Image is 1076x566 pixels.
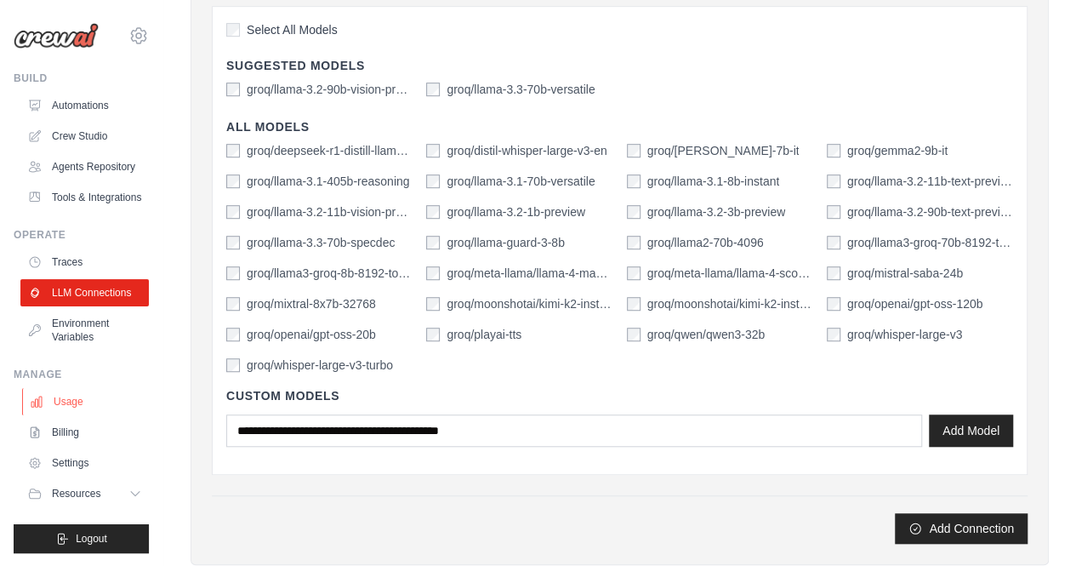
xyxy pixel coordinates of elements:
[627,297,640,311] input: groq/moonshotai/kimi-k2-instruct-0905
[226,387,1013,404] h4: Custom Models
[426,297,440,311] input: groq/moonshotai/kimi-k2-instruct
[627,174,640,188] input: groq/llama-3.1-8b-instant
[827,328,840,341] input: groq/whisper-large-v3
[226,205,240,219] input: groq/llama-3.2-11b-vision-preview
[20,310,149,351] a: Environment Variables
[426,83,440,96] input: groq/llama-3.3-70b-versatile
[847,234,1013,251] label: groq/llama3-groq-70b-8192-tool-use-preview
[226,328,240,341] input: groq/openai/gpt-oss-20b
[827,174,840,188] input: groq/llama-3.2-11b-text-preview
[20,249,149,276] a: Traces
[426,144,440,157] input: groq/distil-whisper-large-v3-en
[627,328,640,341] input: groq/qwen/qwen3-32b
[247,326,376,343] label: groq/openai/gpt-oss-20b
[226,174,240,188] input: groq/llama-3.1-405b-reasoning
[647,265,813,282] label: groq/meta-llama/llama-4-scout-17b-16e-instruct
[827,266,840,280] input: groq/mistral-saba-24b
[14,524,149,553] button: Logout
[447,234,565,251] label: groq/llama-guard-3-8b
[447,203,585,220] label: groq/llama-3.2-1b-preview
[20,153,149,180] a: Agents Repository
[447,142,606,159] label: groq/distil-whisper-large-v3-en
[847,173,1013,190] label: groq/llama-3.2-11b-text-preview
[14,23,99,49] img: Logo
[847,203,1013,220] label: groq/llama-3.2-90b-text-preview
[627,144,640,157] input: groq/gemma-7b-it
[20,449,149,477] a: Settings
[827,144,840,157] input: groq/gemma2-9b-it
[247,173,409,190] label: groq/llama-3.1-405b-reasoning
[827,236,840,249] input: groq/llama3-groq-70b-8192-tool-use-preview
[426,174,440,188] input: groq/llama-3.1-70b-versatile
[847,295,983,312] label: groq/openai/gpt-oss-120b
[426,236,440,249] input: groq/llama-guard-3-8b
[20,279,149,306] a: LLM Connections
[14,368,149,381] div: Manage
[14,71,149,85] div: Build
[827,205,840,219] input: groq/llama-3.2-90b-text-preview
[226,358,240,372] input: groq/whisper-large-v3-turbo
[647,142,800,159] label: groq/gemma-7b-it
[647,203,786,220] label: groq/llama-3.2-3b-preview
[627,205,640,219] input: groq/llama-3.2-3b-preview
[827,297,840,311] input: groq/openai/gpt-oss-120b
[226,266,240,280] input: groq/llama3-groq-8b-8192-tool-use-preview
[22,388,151,415] a: Usage
[929,414,1013,447] button: Add Model
[20,184,149,211] a: Tools & Integrations
[226,57,1013,74] h4: Suggested Models
[20,480,149,507] button: Resources
[426,328,440,341] input: groq/playai-tts
[247,357,393,374] label: groq/whisper-large-v3-turbo
[20,92,149,119] a: Automations
[226,144,240,157] input: groq/deepseek-r1-distill-llama-70b
[247,295,376,312] label: groq/mixtral-8x7b-32768
[226,297,240,311] input: groq/mixtral-8x7b-32768
[247,203,413,220] label: groq/llama-3.2-11b-vision-preview
[426,266,440,280] input: groq/meta-llama/llama-4-maverick-17b-128e-instruct
[847,265,963,282] label: groq/mistral-saba-24b
[647,295,813,312] label: groq/moonshotai/kimi-k2-instruct-0905
[76,532,107,546] span: Logout
[247,21,338,38] span: Select All Models
[247,234,395,251] label: groq/llama-3.3-70b-specdec
[447,81,595,98] label: groq/llama-3.3-70b-versatile
[447,173,595,190] label: groq/llama-3.1-70b-versatile
[647,326,766,343] label: groq/qwen/qwen3-32b
[226,236,240,249] input: groq/llama-3.3-70b-specdec
[247,265,413,282] label: groq/llama3-groq-8b-8192-tool-use-preview
[447,295,612,312] label: groq/moonshotai/kimi-k2-instruct
[847,326,962,343] label: groq/whisper-large-v3
[627,266,640,280] input: groq/meta-llama/llama-4-scout-17b-16e-instruct
[20,419,149,446] a: Billing
[52,487,100,500] span: Resources
[14,228,149,242] div: Operate
[647,234,764,251] label: groq/llama2-70b-4096
[447,265,612,282] label: groq/meta-llama/llama-4-maverick-17b-128e-instruct
[226,23,240,37] input: Select All Models
[647,173,780,190] label: groq/llama-3.1-8b-instant
[226,83,240,96] input: groq/llama-3.2-90b-vision-preview
[247,81,413,98] label: groq/llama-3.2-90b-vision-preview
[847,142,948,159] label: groq/gemma2-9b-it
[20,123,149,150] a: Crew Studio
[226,118,1013,135] h4: All Models
[447,326,521,343] label: groq/playai-tts
[627,236,640,249] input: groq/llama2-70b-4096
[247,142,413,159] label: groq/deepseek-r1-distill-llama-70b
[426,205,440,219] input: groq/llama-3.2-1b-preview
[895,513,1028,544] button: Add Connection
